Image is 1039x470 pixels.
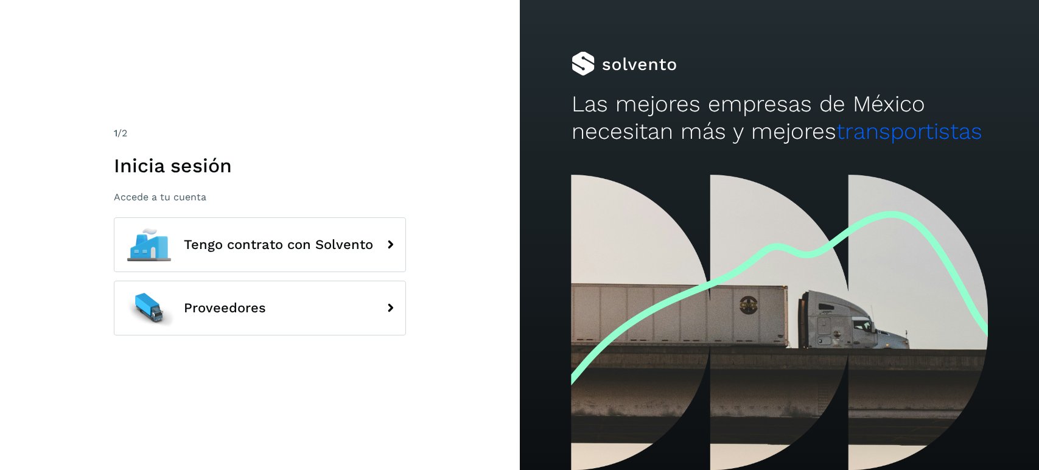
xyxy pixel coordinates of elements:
[114,126,406,141] div: /2
[114,154,406,177] h1: Inicia sesión
[114,191,406,203] p: Accede a tu cuenta
[836,118,982,144] span: transportistas
[184,237,373,252] span: Tengo contrato con Solvento
[114,127,117,139] span: 1
[114,281,406,335] button: Proveedores
[184,301,266,315] span: Proveedores
[114,217,406,272] button: Tengo contrato con Solvento
[572,91,987,145] h2: Las mejores empresas de México necesitan más y mejores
